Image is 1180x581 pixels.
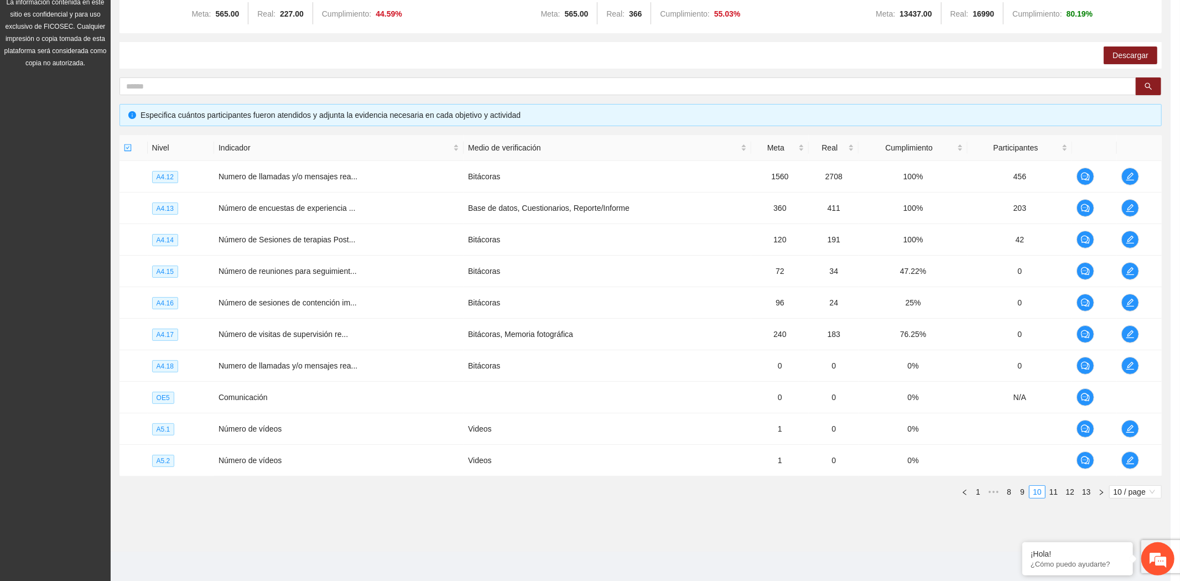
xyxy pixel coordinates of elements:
[181,6,208,32] div: Minimizar ventana de chat en vivo
[1031,560,1125,568] p: ¿Cómo puedo ayudarte?
[1031,549,1125,558] div: ¡Hola!
[6,302,211,341] textarea: Escriba su mensaje y pulse “Intro”
[64,148,153,260] span: Estamos en línea.
[58,56,186,71] div: Chatee con nosotros ahora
